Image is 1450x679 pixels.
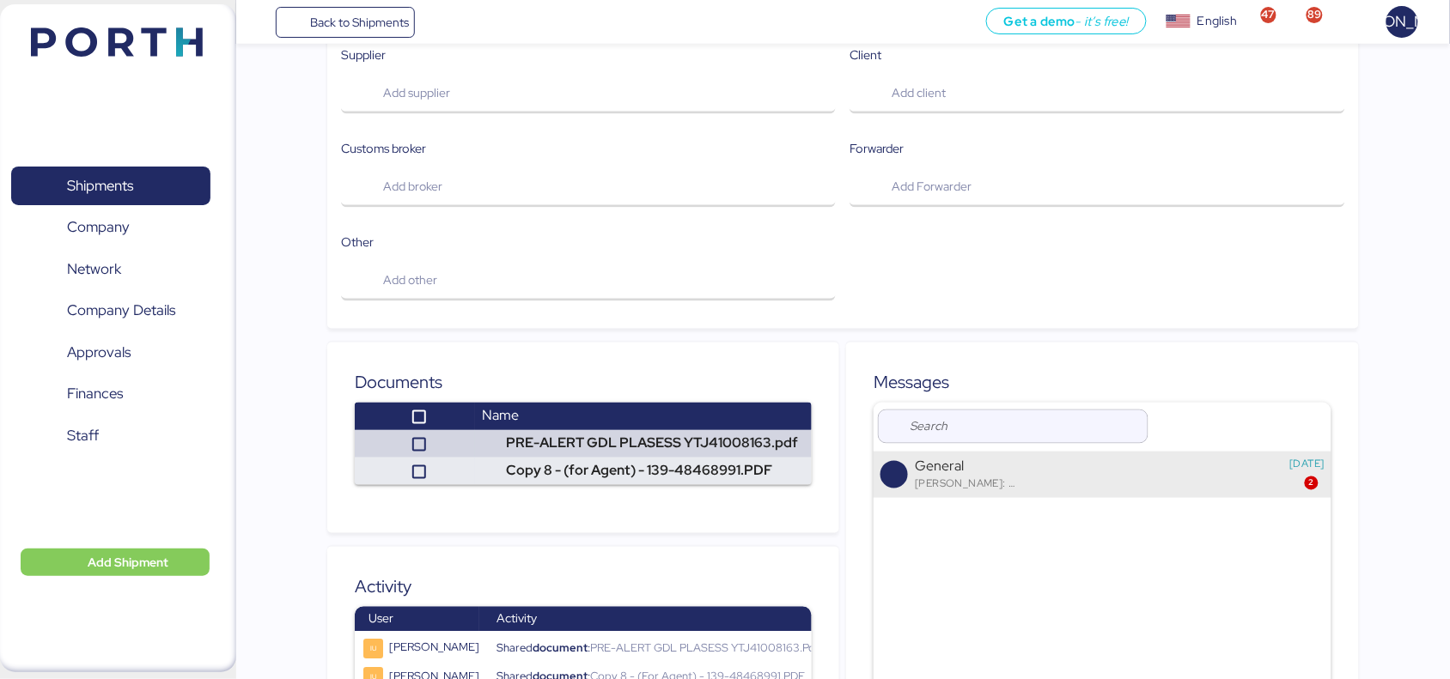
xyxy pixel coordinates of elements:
button: Menu [247,8,276,37]
a: Staff [11,416,210,456]
span: User [369,611,393,627]
button: Add broker [341,165,837,208]
span: Shipments [67,173,133,198]
span: Back to Shipments [310,12,409,33]
span: Company Details [67,298,175,323]
button: Add client [850,71,1345,114]
a: Approvals [11,333,210,373]
span: Name [482,407,519,425]
button: Add supplier [341,71,837,114]
div: [PERSON_NAME]: PRE-ALERT GDL PLASESS YTJ41008163.pdf [915,478,1018,490]
span: Add other [383,270,437,290]
span: Add Shipment [88,552,168,573]
a: Company [11,208,210,247]
span: Add broker [383,176,442,197]
td: PRE-ALERT GDL PLASESS YTJ41008163.pdf [475,430,812,458]
div: Documents [355,370,813,396]
span: Activity [497,611,537,627]
span: IU [370,645,376,655]
span: Approvals [67,340,131,365]
span: Staff [67,423,99,448]
div: General [915,458,1276,475]
span: Add supplier [383,82,450,103]
span: Finances [67,381,123,406]
a: Back to Shipments [276,7,416,38]
div: Messages [874,370,1331,396]
a: Network [11,250,210,289]
span: Shared [497,641,533,656]
div: Activity [355,574,813,600]
span: : [588,641,590,656]
span: Add client [892,82,946,103]
span: Add Forwarder [892,176,972,197]
button: Add Forwarder [850,165,1345,208]
td: Copy 8 - (for Agent) - 139-48468991.PDF [475,458,812,485]
span: PRE-ALERT GDL PLASESS YTJ41008163.pdf [590,641,819,656]
a: Shipments [11,167,210,206]
span: Company [67,215,130,239]
span: document [533,641,588,656]
input: Search [911,409,1139,444]
div: [DATE] [1290,458,1325,470]
div: English [1197,12,1237,30]
a: Company Details [11,291,210,330]
a: Finances [11,374,210,414]
button: Add other [341,258,837,301]
div: [PERSON_NAME] [372,640,479,657]
span: Network [67,257,121,282]
button: Add Shipment [21,549,210,576]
